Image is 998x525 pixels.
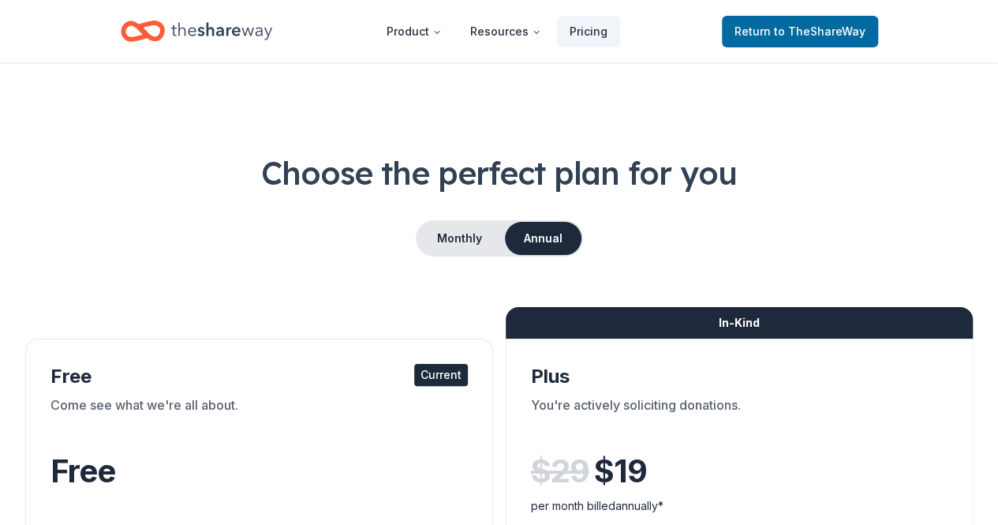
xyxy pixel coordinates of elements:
[374,13,620,50] nav: Main
[121,13,272,50] a: Home
[25,151,973,195] h1: Choose the perfect plan for you
[531,364,948,389] div: Plus
[50,452,115,490] span: Free
[531,497,948,516] div: per month billed annually*
[50,396,468,440] div: Come see what we're all about.
[374,16,454,47] button: Product
[734,22,865,41] span: Return
[557,16,620,47] a: Pricing
[774,24,865,38] span: to TheShareWay
[50,364,468,389] div: Free
[505,222,581,255] button: Annual
[506,307,974,339] div: In-Kind
[414,364,468,386] div: Current
[594,449,647,493] span: $ 19
[531,396,948,440] div: You're actively soliciting donations.
[458,16,554,47] button: Resources
[722,16,878,47] a: Returnto TheShareWay
[417,222,502,255] button: Monthly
